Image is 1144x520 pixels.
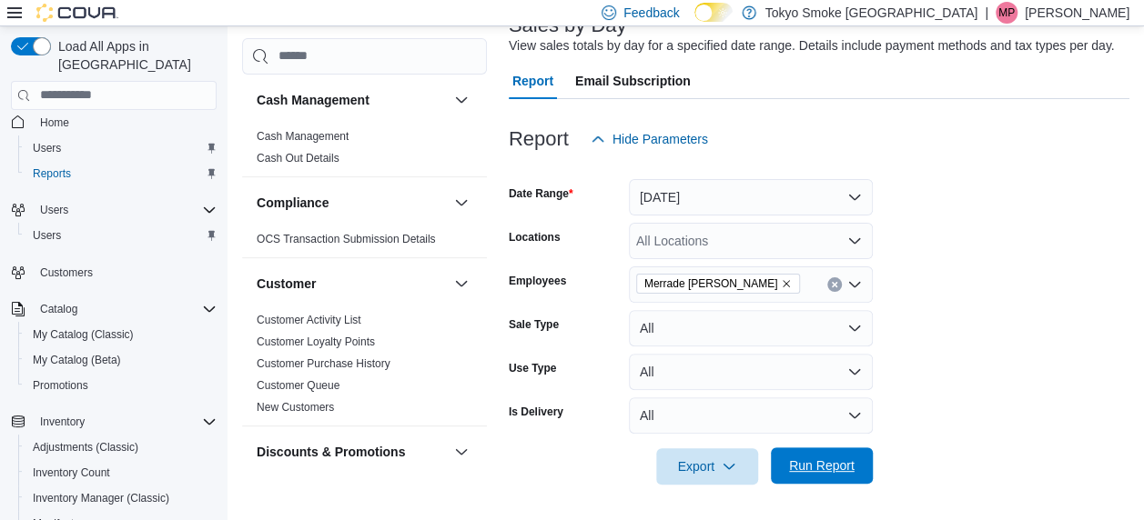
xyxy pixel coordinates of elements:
span: Customer Purchase History [257,356,390,371]
span: OCS Transaction Submission Details [257,232,436,246]
a: My Catalog (Classic) [25,324,141,345]
a: Cash Out Details [257,152,339,165]
button: Compliance [257,194,447,212]
span: Hide Parameters [612,130,708,148]
span: Merrade [PERSON_NAME] [644,275,778,293]
p: [PERSON_NAME] [1025,2,1129,24]
a: Home [33,112,76,134]
button: Users [18,135,224,161]
span: Dark Mode [694,22,695,23]
button: Cash Management [451,89,472,111]
button: Customer [451,273,472,295]
div: Cash Management [242,125,487,176]
button: Catalog [4,296,224,322]
button: My Catalog (Beta) [18,347,224,373]
p: Tokyo Smoke [GEOGRAPHIC_DATA] [765,2,978,24]
span: Users [25,225,217,246]
h3: Discounts & Promotions [257,443,405,461]
span: My Catalog (Classic) [25,324,217,345]
span: Inventory Count [33,465,110,480]
span: Customers [33,261,217,284]
a: Inventory Manager (Classic) [25,487,177,509]
label: Use Type [509,361,556,375]
button: Adjustments (Classic) [18,435,224,460]
span: MP [998,2,1015,24]
a: Customer Queue [257,379,339,392]
span: Inventory [33,411,217,433]
div: Mark Patafie [996,2,1017,24]
img: Cova [36,4,118,22]
a: New Customers [257,401,334,414]
span: Customer Activity List [257,313,361,327]
span: Load All Apps in [GEOGRAPHIC_DATA] [51,37,217,74]
button: Remove Merrade Simeoni from selection in this group [781,278,792,289]
span: Cash Out Details [257,151,339,165]
button: All [629,354,873,390]
button: My Catalog (Classic) [18,322,224,347]
a: Users [25,137,68,159]
h3: Customer [257,275,316,293]
button: Inventory Count [18,460,224,485]
span: My Catalog (Beta) [25,349,217,371]
button: Export [656,448,758,485]
span: Report [512,63,553,99]
span: Inventory [40,415,85,429]
button: Users [33,199,76,221]
button: Discounts & Promotions [257,443,447,461]
span: Home [33,111,217,134]
button: Run Report [771,447,873,484]
span: Catalog [40,302,77,316]
span: Reports [33,166,71,181]
span: Inventory Manager (Classic) [25,487,217,509]
a: Customers [33,262,100,284]
button: Home [4,109,224,135]
button: Hide Parameters [583,121,715,157]
a: Customer Activity List [257,314,361,326]
span: Run Report [789,456,855,475]
button: Customers [4,259,224,285]
span: Merrade Simeoni [636,274,801,294]
span: Home [40,115,69,130]
h3: Report [509,128,569,150]
div: View sales totals by day for a specified date range. Details include payment methods and tax type... [509,36,1115,55]
button: Open list of options [847,277,862,292]
span: Inventory Count [25,462,217,484]
span: Email Subscription [575,63,691,99]
button: Open list of options [847,234,862,248]
a: Customer Loyalty Points [257,335,375,348]
span: Users [40,203,68,217]
a: Customer Purchase History [257,357,390,370]
span: Customers [40,265,93,280]
span: Customer Loyalty Points [257,335,375,349]
button: Inventory [4,409,224,435]
a: Promotions [25,375,96,396]
button: Users [4,197,224,223]
p: | [985,2,988,24]
button: Compliance [451,192,472,214]
button: Cash Management [257,91,447,109]
span: Customer Queue [257,378,339,393]
span: Adjustments (Classic) [25,436,217,458]
button: All [629,310,873,346]
button: Discounts & Promotions [451,441,472,463]
div: Compliance [242,228,487,257]
button: Inventory Manager (Classic) [18,485,224,511]
button: [DATE] [629,179,873,215]
a: Adjustments (Classic) [25,436,146,458]
span: New Customers [257,400,334,415]
a: Users [25,225,68,246]
button: Catalog [33,298,85,320]
span: Promotions [33,378,88,393]
button: Clear input [827,277,842,292]
span: Adjustments (Classic) [33,440,138,455]
a: Reports [25,163,78,185]
h3: Compliance [257,194,329,212]
span: Export [667,448,747,485]
span: Users [33,141,61,155]
label: Is Delivery [509,405,563,419]
button: Reports [18,161,224,186]
span: Catalog [33,298,217,320]
button: All [629,397,873,434]
label: Employees [509,274,566,288]
span: My Catalog (Classic) [33,327,134,342]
